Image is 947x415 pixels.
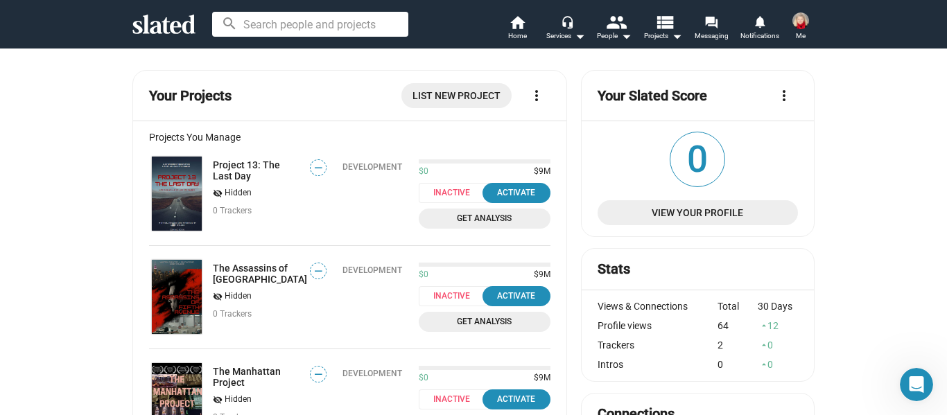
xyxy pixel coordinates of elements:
mat-icon: arrow_drop_down [668,28,685,44]
span: Inactive [419,389,493,409]
span: $0 [419,373,428,384]
div: 0 [758,339,798,351]
a: The Manhattan Project [213,366,301,388]
div: 0 [758,359,798,370]
mat-icon: view_list [654,12,675,32]
div: Activate [491,289,542,303]
a: Get Analysis [419,209,550,229]
mat-icon: arrow_drop_up [759,360,769,369]
img: The Assassins of Fifth Avenue [152,260,202,334]
mat-icon: arrow_drop_up [759,321,769,330]
a: Notifications [736,14,784,44]
a: Get Analysis [419,312,550,332]
img: Janet Walker [792,12,809,29]
button: People [590,14,638,44]
div: Projects You Manage [149,132,550,143]
span: List New Project [412,83,501,108]
span: Inactive [419,286,493,306]
span: Home [508,28,527,44]
div: Activate [491,392,542,407]
button: Janet WalkerMe [784,10,817,46]
div: Total [718,301,758,312]
span: Hidden [225,188,252,199]
span: $0 [419,270,428,281]
mat-icon: arrow_drop_down [618,28,634,44]
div: Profile views [598,320,718,331]
div: 0 [718,359,758,370]
span: — [311,161,326,175]
div: Development [342,162,402,172]
mat-card-title: Stats [598,260,630,279]
mat-icon: home [509,14,525,30]
div: 30 Days [758,301,798,312]
mat-icon: arrow_drop_up [759,340,769,350]
iframe: Intercom live chat [900,368,933,401]
span: — [311,265,326,278]
mat-icon: forum [704,15,718,28]
div: Trackers [598,339,718,351]
span: Hidden [225,291,252,302]
div: 64 [718,320,758,331]
button: Activate [483,183,550,203]
button: Projects [638,14,687,44]
mat-icon: more_vert [528,87,545,104]
mat-icon: visibility_off [213,394,223,407]
span: $9M [528,166,550,177]
div: Activate [491,186,542,200]
span: Hidden [225,394,252,405]
a: View Your Profile [598,200,798,225]
mat-icon: more_vert [776,87,792,104]
a: Messaging [687,14,736,44]
input: Search people and projects [212,12,408,37]
span: $9M [528,373,550,384]
mat-icon: people [606,12,626,32]
mat-icon: arrow_drop_down [571,28,588,44]
span: Inactive [419,183,493,203]
div: Intros [598,359,718,370]
mat-card-title: Your Projects [149,87,232,105]
span: $0 [419,166,428,177]
span: Messaging [695,28,729,44]
a: The Assassins of [GEOGRAPHIC_DATA] [213,263,307,285]
a: Project 13: The Last Day [149,154,205,233]
span: — [311,368,326,381]
span: $9M [528,270,550,281]
button: Services [541,14,590,44]
mat-icon: visibility_off [213,187,223,200]
span: Get Analysis [427,315,542,329]
mat-icon: notifications [753,15,766,28]
span: View Your Profile [609,200,787,225]
span: 0 Trackers [213,309,252,319]
div: 2 [718,339,758,351]
button: Activate [483,286,550,306]
img: Project 13: The Last Day [152,157,202,231]
span: Projects [644,28,682,44]
mat-card-title: Your Slated Score [598,87,707,105]
span: 0 Trackers [213,206,252,215]
a: Home [493,14,541,44]
mat-icon: headset_mic [561,15,573,28]
button: Activate [483,389,550,409]
a: Project 13: The Last Day [213,159,301,182]
div: Services [546,28,585,44]
span: Me [796,28,806,44]
span: 0 [670,132,724,186]
a: The Assassins of Fifth Avenue [149,257,205,337]
div: People [597,28,632,44]
a: List New Project [401,83,512,108]
div: Development [342,265,402,275]
div: 12 [758,320,798,331]
span: Get Analysis [427,211,542,226]
div: Views & Connections [598,301,718,312]
div: Development [342,369,402,378]
span: Notifications [740,28,779,44]
mat-icon: visibility_off [213,290,223,303]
